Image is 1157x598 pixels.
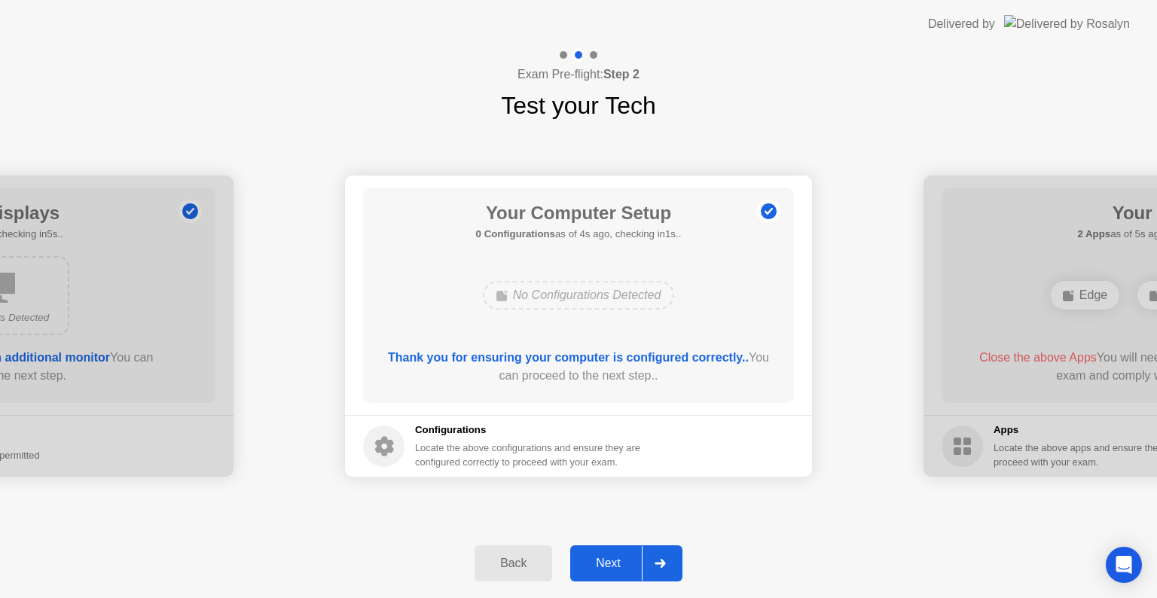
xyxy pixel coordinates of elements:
div: You can proceed to the next step.. [385,349,773,385]
h4: Exam Pre-flight: [517,66,640,84]
h5: Configurations [415,423,643,438]
img: Delivered by Rosalyn [1004,15,1130,32]
div: Locate the above configurations and ensure they are configured correctly to proceed with your exam. [415,441,643,469]
h1: Test your Tech [501,87,656,124]
b: Step 2 [603,68,640,81]
div: Back [479,557,548,570]
div: Delivered by [928,15,995,33]
button: Next [570,545,682,581]
div: No Configurations Detected [483,281,675,310]
div: Open Intercom Messenger [1106,547,1142,583]
h1: Your Computer Setup [476,200,682,227]
b: Thank you for ensuring your computer is configured correctly.. [388,351,749,364]
b: 0 Configurations [476,228,555,240]
div: Next [575,557,642,570]
h5: as of 4s ago, checking in1s.. [476,227,682,242]
button: Back [475,545,552,581]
